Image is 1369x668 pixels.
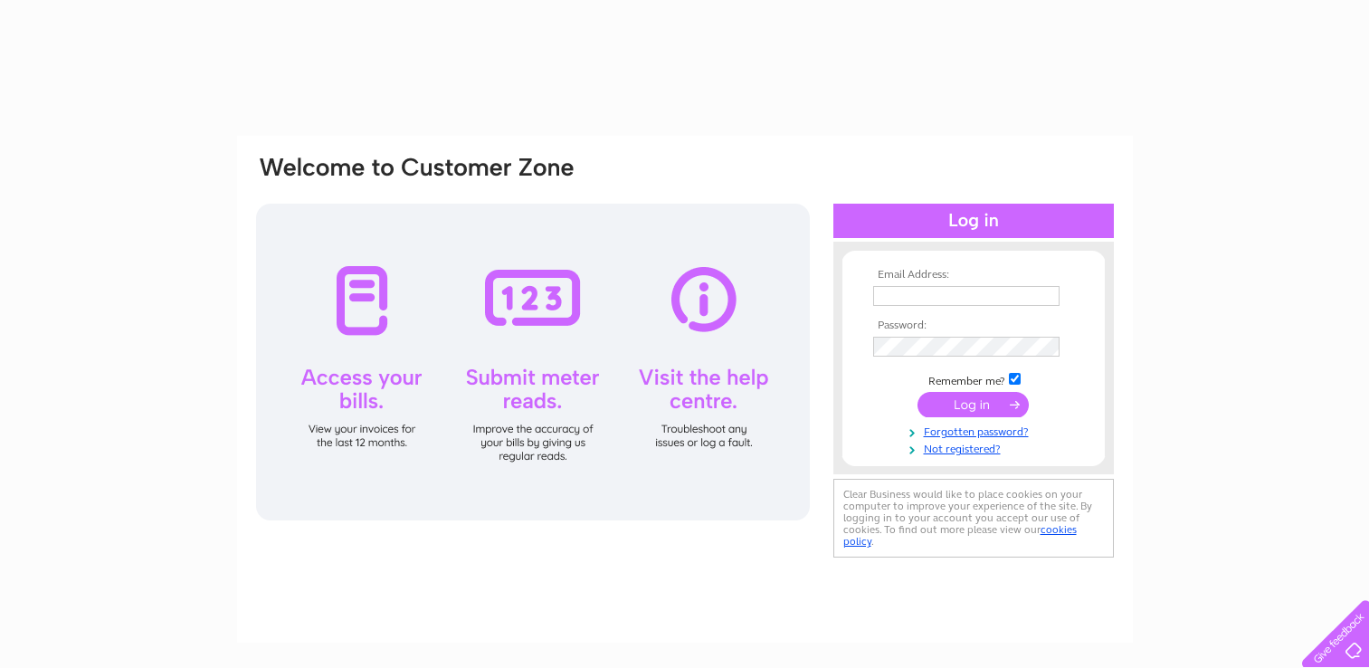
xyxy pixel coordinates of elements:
a: Forgotten password? [873,422,1079,439]
a: cookies policy [843,523,1077,548]
th: Email Address: [869,269,1079,282]
td: Remember me? [869,370,1079,388]
th: Password: [869,320,1079,332]
input: Submit [917,392,1029,417]
a: Not registered? [873,439,1079,456]
div: Clear Business would like to place cookies on your computer to improve your experience of the sit... [833,479,1114,558]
